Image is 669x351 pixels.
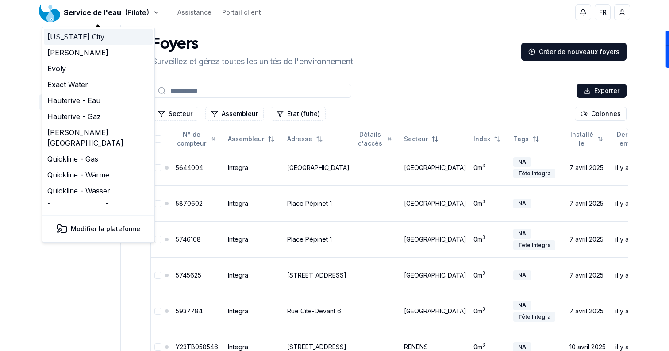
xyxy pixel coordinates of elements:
a: Evoly [44,61,153,77]
button: Modifier la plateforme [47,220,149,238]
a: Exact Water [44,77,153,93]
a: Hauterive - Eau [44,93,153,108]
a: Quickline - Gas [44,151,153,167]
a: Hauterive - Gaz [44,108,153,124]
a: Quickline - Wasser [44,183,153,199]
a: [PERSON_NAME][GEOGRAPHIC_DATA] [44,199,153,225]
a: [PERSON_NAME][GEOGRAPHIC_DATA] [44,124,153,151]
a: [US_STATE] City [44,29,153,45]
a: [PERSON_NAME] [44,45,153,61]
a: Quickline - Wärme [44,167,153,183]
